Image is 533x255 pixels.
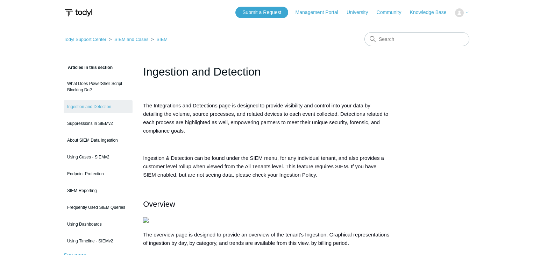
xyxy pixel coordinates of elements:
a: SIEM [156,37,168,42]
p: Ingestion & Detection can be found under the SIEM menu, for any individual tenant, and also provi... [143,154,390,179]
a: Submit a Request [235,7,288,18]
a: Using Cases - SIEMv2 [64,150,133,164]
a: Using Dashboards [64,218,133,231]
a: Ingestion and Detection [64,100,133,113]
span: The overview page is designed to provide an overview of the tenant's Ingestion. Graphical represe... [143,232,389,246]
a: Management Portal [296,9,345,16]
h1: Ingestion and Detection [143,63,390,80]
a: Knowledge Base [410,9,454,16]
a: Frequently Used SIEM Queries [64,201,133,214]
a: What Does PowerShell Script Blocking Do? [64,77,133,97]
a: SIEM Reporting [64,184,133,197]
span: Articles in this section [64,65,113,70]
a: Suppressions in SIEMv2 [64,117,133,130]
a: About SIEM Data Ingestion [64,134,133,147]
span: The Integrations and Detections page is designed to provide visibility and control into your data... [143,102,388,134]
img: 26763576884371 [143,217,149,223]
input: Search [364,32,469,46]
li: SIEM [150,37,168,42]
a: Community [377,9,408,16]
a: Using Timeline - SIEMv2 [64,234,133,248]
li: SIEM and Cases [108,37,150,42]
a: Endpoint Protection [64,167,133,180]
a: SIEM and Cases [114,37,149,42]
a: University [347,9,375,16]
li: Todyl Support Center [64,37,108,42]
a: Todyl Support Center [64,37,106,42]
span: Overview [143,200,175,208]
img: Todyl Support Center Help Center home page [64,6,93,19]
